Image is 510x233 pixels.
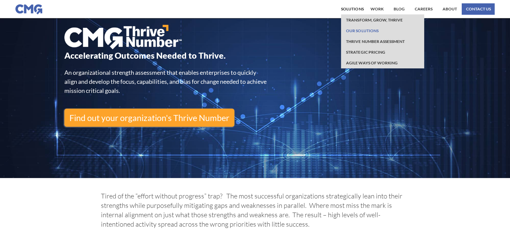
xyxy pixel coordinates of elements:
a: Our Solutions [344,25,380,36]
a: work [369,3,385,15]
a: Thrive Number Assessment [344,36,406,47]
a: Careers [413,3,434,15]
img: CMG Consulting ThriveNumber Logo [64,25,182,49]
a: Strategic Pricing [344,47,387,57]
nav: Solutions [341,14,423,68]
div: Contact us [466,7,491,11]
h1: Accelerating Outcomes Needed to Thrive. [64,49,268,61]
a: Agile ways of working [344,57,399,68]
a: Transform, Grow, Thrive [344,14,404,25]
div: Solutions [341,7,363,11]
a: About [441,3,458,15]
a: Find out your organization's Thrive Number [64,109,234,127]
a: BLOG [392,3,406,15]
div: An organizational strength assessment that enables enterprises to quickly align and develop the f... [64,68,268,95]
